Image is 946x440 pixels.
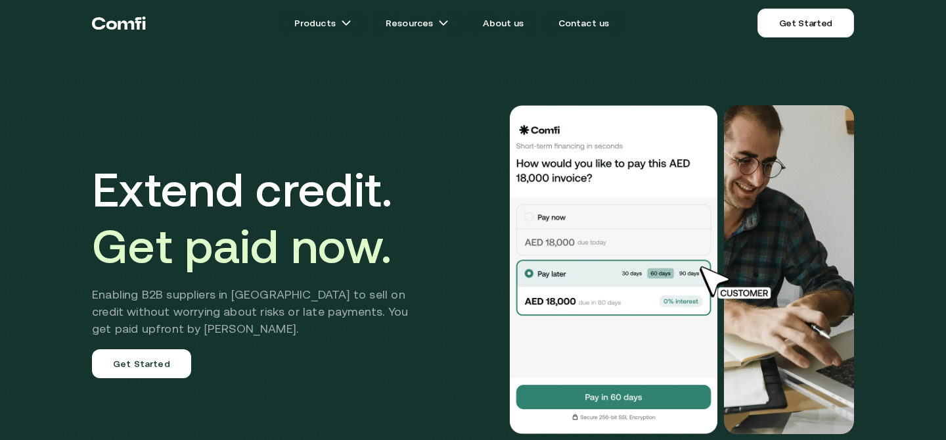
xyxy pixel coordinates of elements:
a: Get Started [757,9,854,37]
img: cursor [690,264,786,301]
h2: Enabling B2B suppliers in [GEOGRAPHIC_DATA] to sell on credit without worrying about risks or lat... [92,286,428,337]
img: Would you like to pay this AED 18,000.00 invoice? [724,105,854,434]
h1: Extend credit. [92,161,428,274]
img: arrow icons [438,18,449,28]
span: Get paid now. [92,219,392,273]
a: Get Started [92,349,191,378]
img: arrow icons [341,18,351,28]
a: Resourcesarrow icons [370,10,464,36]
a: Productsarrow icons [279,10,367,36]
img: Would you like to pay this AED 18,000.00 invoice? [508,105,719,434]
a: About us [467,10,539,36]
a: Return to the top of the Comfi home page [92,3,146,43]
a: Contact us [543,10,625,36]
